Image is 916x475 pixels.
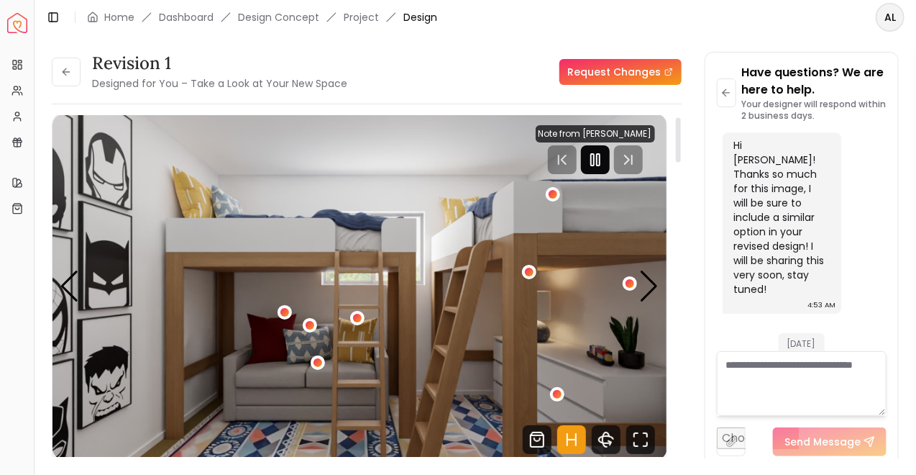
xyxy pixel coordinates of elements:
div: Carousel [52,114,667,460]
svg: Shop Products from this design [523,425,551,454]
a: Project [344,10,379,24]
a: Dashboard [159,10,214,24]
div: Hi [PERSON_NAME]! Thanks so much for this image, I will be sure to include a similar option in yo... [734,138,827,297]
div: Previous slide [60,271,79,302]
a: Home [104,10,134,24]
span: Design [403,10,437,24]
svg: Fullscreen [626,425,655,454]
span: [DATE] [779,333,825,354]
nav: breadcrumb [87,10,437,24]
div: 4:53 AM [807,298,835,312]
button: AL [876,3,904,32]
div: 1 / 4 [52,114,667,460]
p: Your designer will respond within 2 business days. [742,99,887,122]
span: AL [877,4,903,30]
div: Note from [PERSON_NAME] [536,125,655,142]
li: Design Concept [238,10,319,24]
h3: Revision 1 [92,52,347,75]
svg: Pause [587,151,604,168]
svg: Hotspots Toggle [557,425,586,454]
img: Spacejoy Logo [7,13,27,33]
div: Next slide [640,271,659,302]
small: Designed for You – Take a Look at Your New Space [92,76,347,91]
a: Request Changes [559,59,682,85]
svg: 360 View [592,425,620,454]
p: Have questions? We are here to help. [742,64,887,99]
a: Spacejoy [7,13,27,33]
img: Design Render 1 [52,114,667,460]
